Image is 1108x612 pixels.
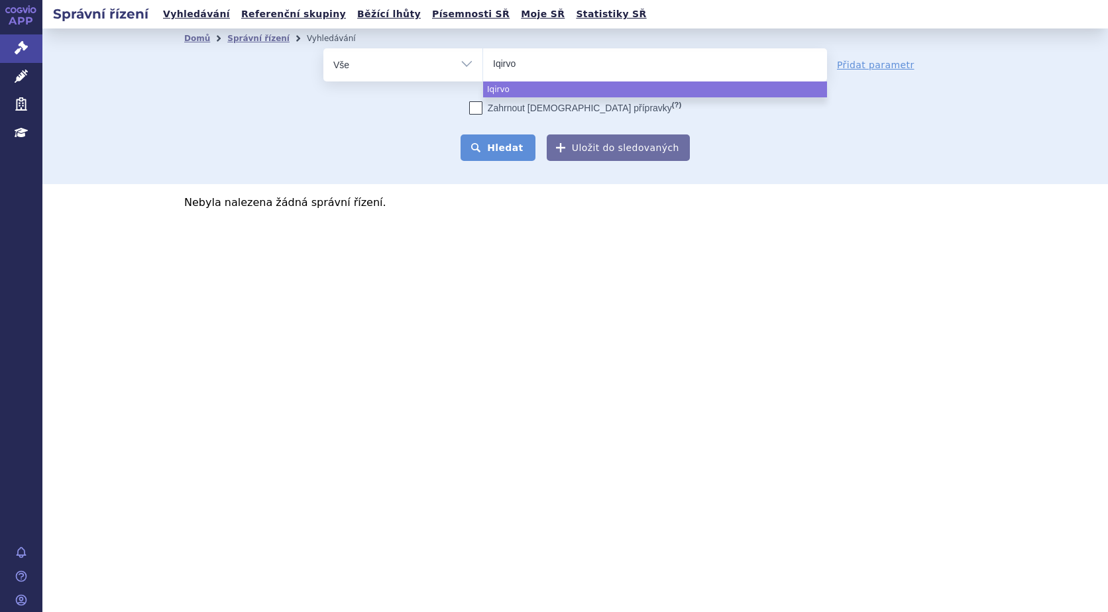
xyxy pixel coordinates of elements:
[469,101,681,115] label: Zahrnout [DEMOGRAPHIC_DATA] přípravky
[227,34,290,43] a: Správní řízení
[517,5,569,23] a: Moje SŘ
[237,5,350,23] a: Referenční skupiny
[159,5,234,23] a: Vyhledávání
[428,5,514,23] a: Písemnosti SŘ
[572,5,650,23] a: Statistiky SŘ
[184,197,966,208] p: Nebyla nalezena žádná správní řízení.
[837,58,914,72] a: Přidat parametr
[547,134,690,161] button: Uložit do sledovaných
[307,28,373,48] li: Vyhledávání
[184,34,210,43] a: Domů
[42,5,159,23] h2: Správní řízení
[672,101,681,109] abbr: (?)
[353,5,425,23] a: Běžící lhůty
[483,81,827,97] li: Iqirvo
[461,134,535,161] button: Hledat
